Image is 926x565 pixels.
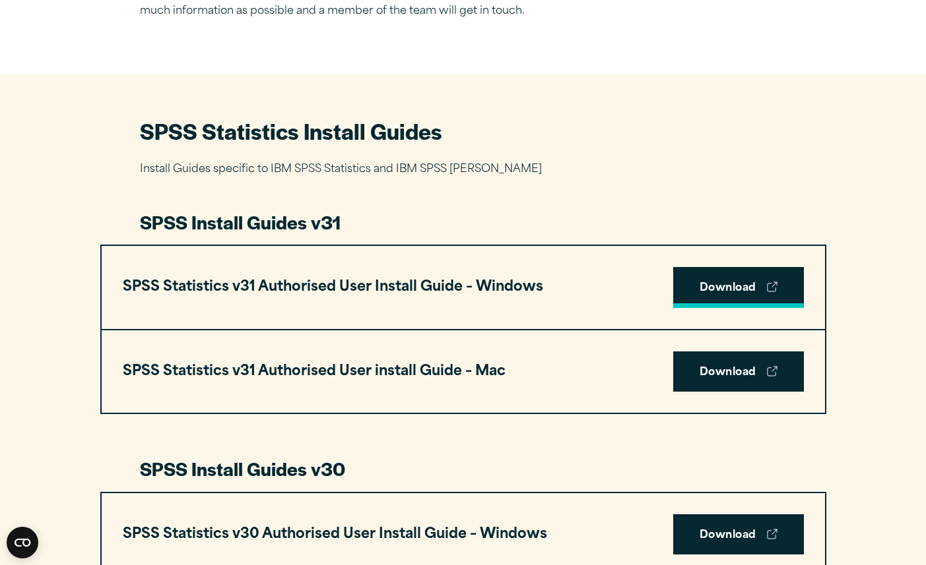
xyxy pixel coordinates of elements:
button: Open CMP widget [7,527,38,558]
h2: SPSS Statistics Install Guides [140,116,787,146]
h3: SPSS Statistics v30 Authorised User Install Guide – Windows [123,522,547,547]
a: Download [673,514,804,555]
h3: SPSS Install Guides v30 [140,456,787,481]
h3: SPSS Statistics v31 Authorised User install Guide – Mac [123,359,506,384]
a: Download [673,267,804,308]
h3: SPSS Install Guides v31 [140,210,787,235]
h3: SPSS Statistics v31 Authorised User Install Guide – Windows [123,275,543,300]
p: Install Guides specific to IBM SPSS Statistics and IBM SPSS [PERSON_NAME] [140,160,787,179]
a: Download [673,351,804,392]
